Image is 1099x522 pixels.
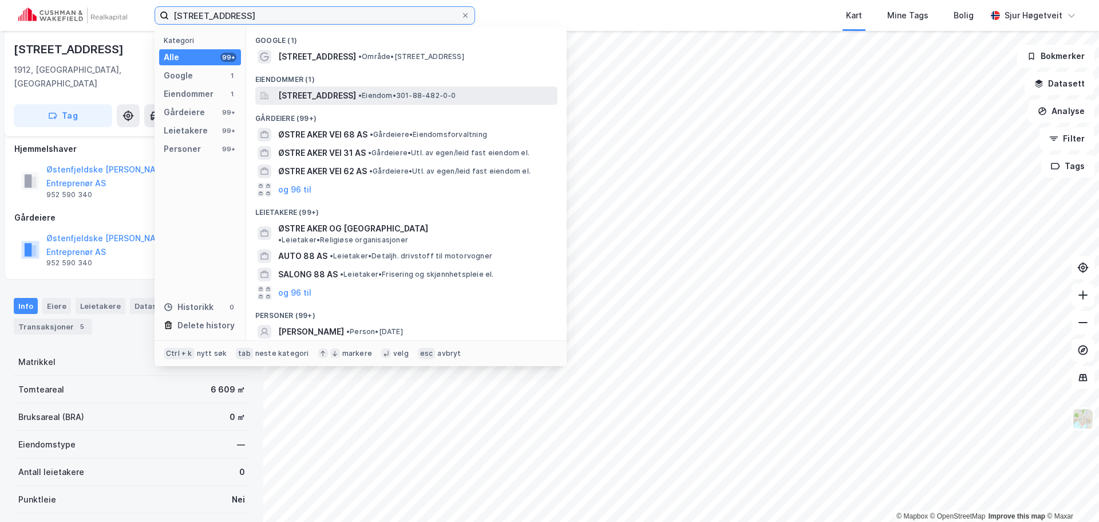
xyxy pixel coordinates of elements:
span: SALONG 88 AS [278,268,338,281]
div: 1 [227,71,236,80]
div: 99+ [220,144,236,154]
div: Google [164,69,193,83]
div: 1912, [GEOGRAPHIC_DATA], [GEOGRAPHIC_DATA] [14,63,193,91]
div: Gårdeiere [14,211,249,225]
div: Matrikkel [18,355,56,369]
div: Sjur Høgetveit [1005,9,1062,22]
div: 99+ [220,108,236,117]
span: • [346,327,350,336]
img: cushman-wakefield-realkapital-logo.202ea83816669bd177139c58696a8fa1.svg [18,7,127,23]
span: Person • [DATE] [346,327,403,336]
span: • [370,130,373,139]
div: 952 590 340 [46,258,92,268]
div: tab [236,348,253,359]
span: Gårdeiere • Utl. av egen/leid fast eiendom el. [369,167,531,176]
div: Historikk [164,300,214,314]
div: Punktleie [18,493,56,507]
div: Kontrollprogram for chat [1042,467,1099,522]
div: Nei [232,493,245,507]
div: Personer [164,142,201,156]
span: Leietaker • Frisering og skjønnhetspleie el. [340,270,494,279]
span: [STREET_ADDRESS] [278,89,356,103]
div: Ctrl + k [164,348,195,359]
div: Gårdeiere (99+) [246,105,567,125]
div: Eiendomstype [18,438,76,452]
div: Google (1) [246,27,567,48]
span: • [330,252,333,260]
span: [STREET_ADDRESS] [278,50,356,64]
div: 0 ㎡ [230,410,245,424]
button: Tags [1041,155,1094,178]
span: Eiendom • 301-88-482-0-0 [358,91,456,100]
div: Antall leietakere [18,465,84,479]
span: Område • [STREET_ADDRESS] [358,52,464,61]
button: Tag [14,104,112,127]
div: Kart [846,9,862,22]
div: 99+ [220,126,236,135]
div: 1 [227,89,236,99]
a: Improve this map [989,512,1045,520]
img: Z [1072,408,1094,430]
div: — [237,438,245,452]
div: esc [418,348,436,359]
div: [STREET_ADDRESS] [14,40,126,58]
div: 0 [239,465,245,479]
div: Bruksareal (BRA) [18,410,84,424]
div: Kategori [164,36,241,45]
div: velg [393,349,409,358]
div: 99+ [220,53,236,62]
div: Tomteareal [18,383,64,397]
div: Leietakere [76,298,125,314]
div: avbryt [437,349,461,358]
div: Eiere [42,298,71,314]
span: ØSTRE AKER VEI 68 AS [278,128,367,142]
div: Eiendommer (1) [246,66,567,87]
span: • [368,148,371,157]
div: 6 609 ㎡ [211,383,245,397]
div: Mine Tags [887,9,928,22]
div: Leietakere [164,124,208,138]
div: Hjemmelshaver [14,142,249,156]
div: neste kategori [255,349,309,358]
button: og 96 til [278,183,311,197]
div: Gårdeiere [164,105,205,119]
div: Transaksjoner [14,319,92,335]
span: Gårdeiere • Eiendomsforvaltning [370,130,487,139]
button: Datasett [1025,72,1094,95]
span: [PERSON_NAME] [278,325,344,339]
button: Filter [1039,127,1094,150]
div: Bolig [954,9,974,22]
div: markere [342,349,372,358]
span: Gårdeiere • Utl. av egen/leid fast eiendom el. [368,148,529,158]
span: Leietaker • Detaljh. drivstoff til motorvogner [330,252,492,261]
span: • [369,167,373,175]
button: Bokmerker [1017,45,1094,68]
button: Analyse [1028,100,1094,123]
div: Leietakere (99+) [246,199,567,219]
span: ØSTRE AKER OG [GEOGRAPHIC_DATA] [278,222,428,236]
div: Datasett [130,298,173,314]
span: • [358,91,362,100]
a: OpenStreetMap [930,512,986,520]
span: ØSTRE AKER VEI 62 AS [278,164,367,178]
div: Personer (99+) [246,302,567,323]
div: 952 590 340 [46,190,92,199]
button: og 96 til [278,286,311,300]
div: 0 [227,303,236,312]
input: Søk på adresse, matrikkel, gårdeiere, leietakere eller personer [169,7,461,24]
span: • [340,270,343,278]
div: Eiendommer [164,87,214,101]
div: Info [14,298,38,314]
span: AUTO 88 AS [278,249,327,263]
div: nytt søk [197,349,227,358]
span: ØSTRE AKER VEI 31 AS [278,146,366,160]
a: Mapbox [896,512,928,520]
span: Leietaker • Religiøse organisasjoner [278,236,408,245]
div: Alle [164,50,179,64]
div: 5 [76,321,88,332]
span: • [278,236,282,244]
iframe: Chat Widget [1042,467,1099,522]
span: • [358,52,362,61]
div: Delete history [177,319,235,332]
